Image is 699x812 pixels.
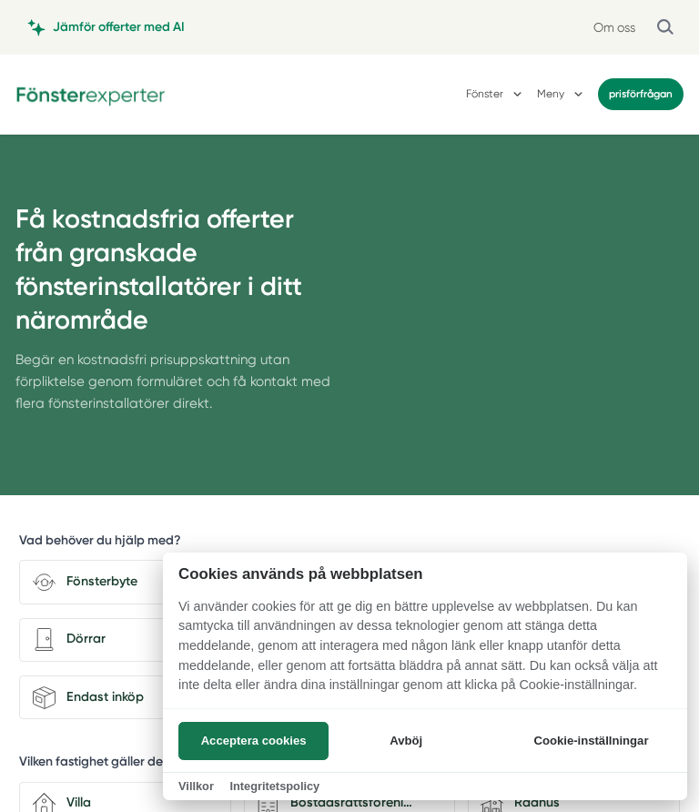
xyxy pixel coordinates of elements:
[163,565,687,583] h2: Cookies används på webbplatsen
[333,722,479,760] button: Avböj
[229,779,319,793] a: Integritetspolicy
[512,722,671,760] button: Cookie-inställningar
[163,597,687,708] p: Vi använder cookies för att ge dig en bättre upplevelse av webbplatsen. Du kan samtycka till anvä...
[178,779,214,793] a: Villkor
[178,722,329,760] button: Acceptera cookies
